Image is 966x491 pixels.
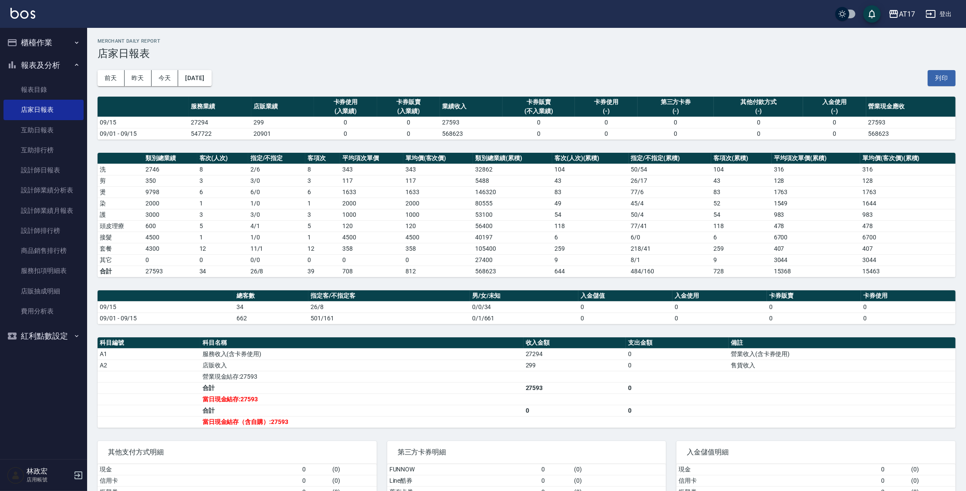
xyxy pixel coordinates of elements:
td: ( 0 ) [330,475,377,486]
td: 8 [305,164,340,175]
img: Logo [10,8,35,19]
td: 1633 [340,186,403,198]
td: 6 [305,186,340,198]
td: 0 [578,301,673,313]
td: 77 / 6 [629,186,712,198]
td: 484/160 [629,266,712,277]
td: 2 / 6 [248,164,305,175]
td: 568623 [473,266,552,277]
td: A1 [98,348,200,360]
table: a dense table [98,337,956,428]
td: 染 [98,198,143,209]
td: 4500 [340,232,403,243]
td: 50 / 4 [629,209,712,220]
span: 其他支付方式明細 [108,448,366,457]
td: 4500 [143,232,197,243]
th: 單均價(客次價)(累積) [860,153,956,164]
button: 紅利點數設定 [3,325,84,347]
td: 0 [377,117,440,128]
td: 09/15 [98,301,234,313]
td: 812 [403,266,473,277]
td: 合計 [200,382,524,393]
td: 27593 [866,117,956,128]
a: 服務扣項明細表 [3,261,84,281]
td: ( 0 ) [572,475,666,486]
span: 入金儲值明細 [687,448,945,457]
td: 644 [552,266,629,277]
div: (-) [805,107,864,116]
th: 客次(人次)(累積) [552,153,629,164]
td: 當日現金結存（含自購）:27593 [200,416,524,427]
th: 卡券使用 [861,290,956,302]
div: (不入業績) [505,107,573,116]
th: 入金儲值 [578,290,673,302]
td: 26/8 [248,266,305,277]
th: 科目名稱 [200,337,524,349]
div: 第三方卡券 [640,98,712,107]
div: 卡券使用 [577,98,635,107]
th: 平均項次單價 [340,153,403,164]
td: 50 / 54 [629,164,712,175]
td: 3 [305,209,340,220]
td: 0 [638,117,714,128]
td: 3000 [143,209,197,220]
th: 類別總業績 [143,153,197,164]
th: 備註 [729,337,956,349]
td: 5488 [473,175,552,186]
div: AT17 [899,9,915,20]
h2: Merchant Daily Report [98,38,956,44]
td: 0 [767,313,861,324]
td: 9 [711,254,772,266]
td: 6 [552,232,629,243]
a: 設計師業績分析表 [3,180,84,200]
button: save [863,5,881,23]
div: (-) [640,107,712,116]
td: 0 [575,117,638,128]
td: ( 0 ) [330,464,377,475]
td: 259 [711,243,772,254]
td: 299 [524,360,626,371]
td: 0 [503,128,575,139]
td: 當日現金結存:27593 [200,393,524,405]
td: 128 [772,175,860,186]
td: 1 / 0 [248,232,305,243]
td: 信用卡 [676,475,879,486]
th: 單均價(客次價) [403,153,473,164]
td: 0 [767,301,861,313]
th: 客項次 [305,153,340,164]
a: 設計師排行榜 [3,221,84,241]
td: 15463 [860,266,956,277]
td: 118 [552,220,629,232]
button: 報表及分析 [3,54,84,77]
p: 店用帳號 [27,476,71,484]
td: 316 [772,164,860,175]
a: 店販抽成明細 [3,281,84,301]
td: ( 0 ) [909,475,956,486]
td: 6 / 0 [629,232,712,243]
div: (-) [716,107,801,116]
td: 4 / 1 [248,220,305,232]
th: 客項次(累積) [711,153,772,164]
td: 2000 [403,198,473,209]
td: 104 [552,164,629,175]
th: 平均項次單價(累積) [772,153,860,164]
td: 合計 [98,266,143,277]
td: 146320 [473,186,552,198]
td: 45 / 4 [629,198,712,209]
td: 0 [626,405,729,416]
td: 現金 [98,464,300,475]
td: 0 [803,128,866,139]
td: 350 [143,175,197,186]
th: 科目編號 [98,337,200,349]
td: 27294 [524,348,626,360]
td: 0/0/34 [470,301,578,313]
td: ( 0 ) [909,464,956,475]
td: 39 [305,266,340,277]
button: 昨天 [125,70,152,86]
button: 列印 [928,70,956,86]
td: 3 [305,175,340,186]
div: 其他付款方式 [716,98,801,107]
td: 現金 [676,464,879,475]
td: 0 [524,405,626,416]
td: 3 / 0 [248,175,305,186]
